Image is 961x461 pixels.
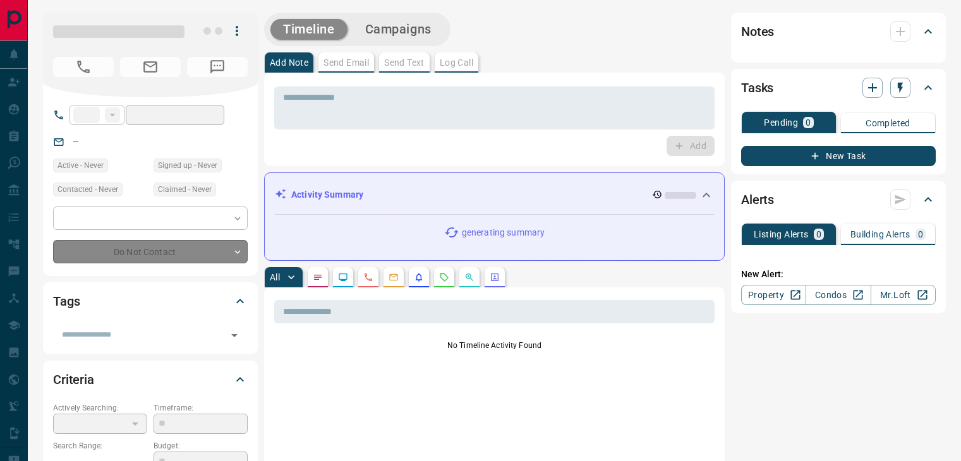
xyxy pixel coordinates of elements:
div: Do Not Contact [53,240,248,263]
a: Condos [806,285,871,305]
p: Pending [764,118,798,127]
svg: Agent Actions [490,272,500,282]
div: Criteria [53,364,248,395]
button: Open [226,326,243,344]
svg: Opportunities [464,272,474,282]
svg: Emails [389,272,399,282]
p: Listing Alerts [754,230,809,239]
a: Property [741,285,806,305]
span: No Email [120,57,181,77]
span: Contacted - Never [57,183,118,196]
p: Actively Searching: [53,402,147,414]
p: 0 [806,118,811,127]
p: Building Alerts [850,230,910,239]
button: Campaigns [353,19,444,40]
button: Timeline [270,19,348,40]
div: Activity Summary [275,183,714,207]
div: Notes [741,16,936,47]
p: All [270,273,280,282]
span: Active - Never [57,159,104,172]
svg: Lead Browsing Activity [338,272,348,282]
p: New Alert: [741,268,936,281]
p: Search Range: [53,440,147,452]
p: generating summary [462,226,545,239]
div: Tasks [741,73,936,103]
h2: Tasks [741,78,773,98]
div: Alerts [741,184,936,215]
p: 0 [816,230,821,239]
p: Activity Summary [291,188,363,201]
div: Tags [53,286,248,316]
a: -- [73,136,78,147]
h2: Notes [741,21,774,42]
span: Claimed - Never [158,183,212,196]
button: New Task [741,146,936,166]
a: Mr.Loft [871,285,936,305]
svg: Notes [313,272,323,282]
svg: Calls [363,272,373,282]
span: Signed up - Never [158,159,217,172]
p: Completed [866,119,910,128]
p: Add Note [270,58,308,67]
span: No Number [53,57,114,77]
span: No Number [187,57,248,77]
svg: Requests [439,272,449,282]
p: No Timeline Activity Found [274,340,715,351]
p: Budget: [154,440,248,452]
svg: Listing Alerts [414,272,424,282]
p: 0 [918,230,923,239]
h2: Criteria [53,369,94,390]
p: Timeframe: [154,402,248,414]
h2: Tags [53,291,80,311]
h2: Alerts [741,189,774,210]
